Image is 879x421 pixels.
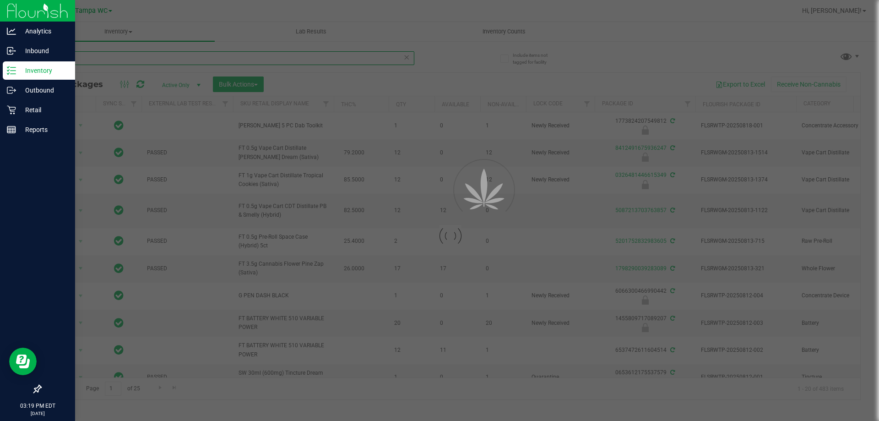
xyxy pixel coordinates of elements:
p: Outbound [16,85,71,96]
inline-svg: Inventory [7,66,16,75]
p: Inbound [16,45,71,56]
inline-svg: Reports [7,125,16,134]
p: Retail [16,104,71,115]
p: Reports [16,124,71,135]
iframe: Resource center [9,348,37,375]
p: 03:19 PM EDT [4,402,71,410]
p: [DATE] [4,410,71,417]
inline-svg: Inbound [7,46,16,55]
inline-svg: Retail [7,105,16,115]
inline-svg: Analytics [7,27,16,36]
p: Inventory [16,65,71,76]
p: Analytics [16,26,71,37]
inline-svg: Outbound [7,86,16,95]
